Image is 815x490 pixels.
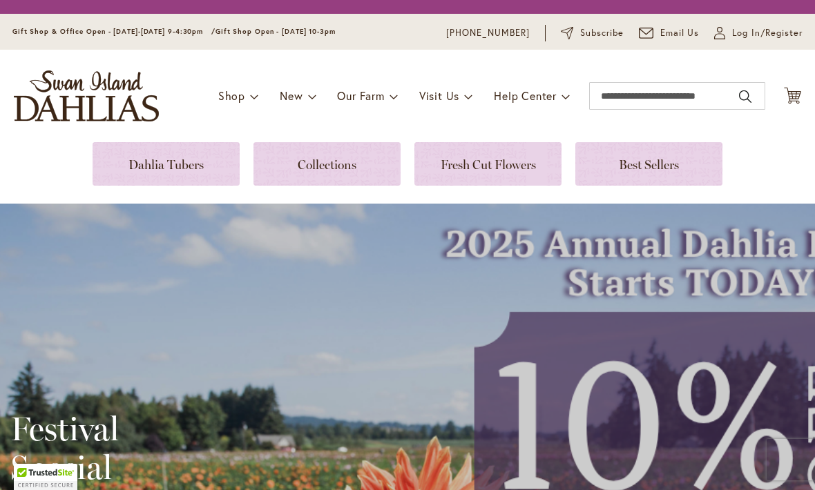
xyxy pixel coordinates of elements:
h2: Festival Special [10,409,369,487]
a: [PHONE_NUMBER] [446,26,530,40]
span: Help Center [494,88,557,103]
span: Gift Shop & Office Open - [DATE]-[DATE] 9-4:30pm / [12,27,215,36]
span: Gift Shop Open - [DATE] 10-3pm [215,27,336,36]
div: TrustedSite Certified [14,464,77,490]
span: Subscribe [580,26,624,40]
span: Our Farm [337,88,384,103]
a: store logo [14,70,159,121]
a: Email Us [639,26,700,40]
span: Log In/Register [732,26,803,40]
span: Shop [218,88,245,103]
a: Log In/Register [714,26,803,40]
span: New [280,88,303,103]
span: Email Us [660,26,700,40]
button: Search [739,86,751,108]
a: Subscribe [561,26,624,40]
span: Visit Us [419,88,459,103]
